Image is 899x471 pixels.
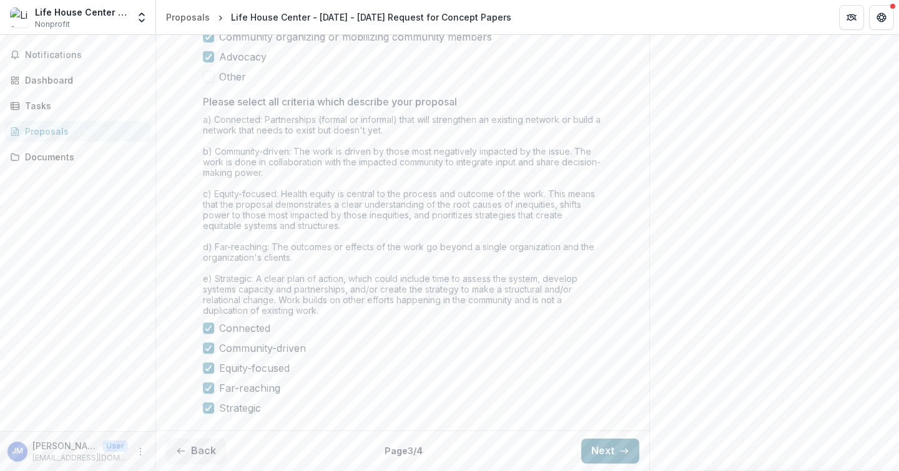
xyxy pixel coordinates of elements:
[219,341,306,356] span: Community-driven
[839,5,864,30] button: Partners
[219,49,267,64] span: Advocacy
[10,7,30,27] img: Life House Center INC
[203,114,602,321] div: a) Connected: Partnerships (formal or informal) that will strengthen an existing network or build...
[203,94,457,109] p: Please select all criteria which describe your proposal
[581,439,639,464] button: Next
[25,74,140,87] div: Dashboard
[219,69,246,84] span: Other
[161,8,516,26] nav: breadcrumb
[25,50,145,61] span: Notifications
[219,29,492,44] span: Community organizing or mobilizing community members
[32,452,128,464] p: [EMAIL_ADDRESS][DOMAIN_NAME]
[133,444,148,459] button: More
[133,5,150,30] button: Open entity switcher
[102,440,128,452] p: User
[219,321,270,336] span: Connected
[385,444,423,457] p: Page 3 / 4
[166,439,226,464] button: Back
[5,45,150,65] button: Notifications
[25,150,140,163] div: Documents
[5,147,150,167] a: Documents
[5,70,150,90] a: Dashboard
[25,125,140,138] div: Proposals
[5,95,150,116] a: Tasks
[12,447,23,455] div: Jennifier Massie-Fadler
[35,6,128,19] div: Life House Center INC
[166,11,210,24] div: Proposals
[219,401,261,415] span: Strategic
[231,11,511,24] div: Life House Center - [DATE] - [DATE] Request for Concept Papers
[25,99,140,112] div: Tasks
[219,361,290,376] span: Equity-focused
[219,381,280,396] span: Far-reaching
[5,121,150,142] a: Proposals
[35,19,70,30] span: Nonprofit
[869,5,894,30] button: Get Help
[161,8,215,26] a: Proposals
[32,439,97,452] p: [PERSON_NAME]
